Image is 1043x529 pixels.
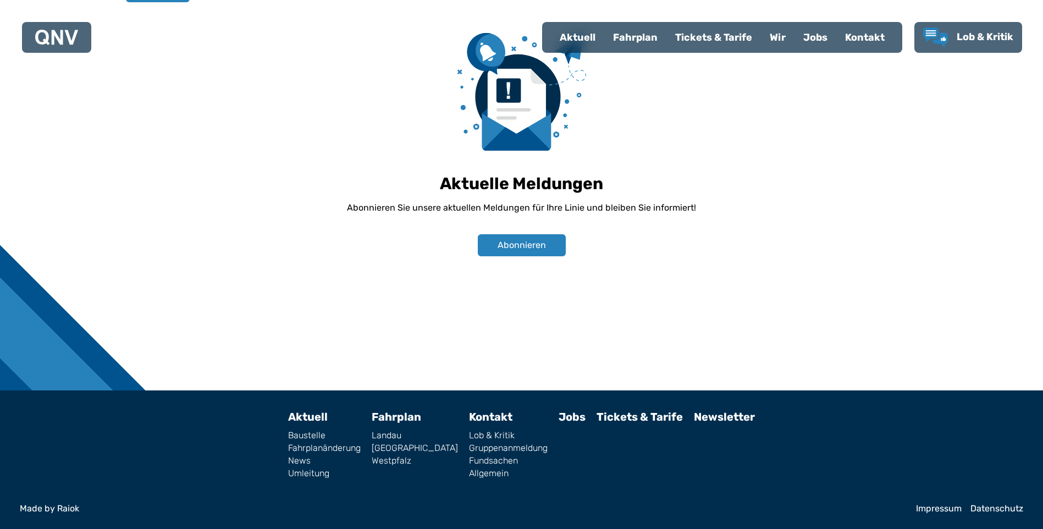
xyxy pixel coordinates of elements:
a: [GEOGRAPHIC_DATA] [372,444,458,453]
a: Datenschutz [970,504,1023,513]
a: QNV Logo [35,26,78,48]
a: Gruppenanmeldung [469,444,548,453]
a: Fahrplan [372,410,421,423]
a: Kontakt [836,23,893,52]
a: Jobs [794,23,836,52]
a: Landau [372,431,458,440]
p: Abonnieren Sie unsere aktuellen Meldungen für Ihre Linie und bleiben Sie informiert! [347,201,696,214]
a: Tickets & Tarife [597,410,683,423]
a: Aktuell [288,410,328,423]
a: Impressum [916,504,962,513]
a: Umleitung [288,469,361,478]
a: Made by Raiok [20,504,907,513]
h1: Aktuelle Meldungen [440,174,603,194]
a: Wir [761,23,794,52]
a: Lob & Kritik [469,431,548,440]
a: Fahrplan [604,23,666,52]
img: QNV Logo [35,30,78,45]
a: Fahrplanänderung [288,444,361,453]
span: Abonnieren [498,239,546,252]
span: Lob & Kritik [957,31,1013,43]
button: Abonnieren [478,234,566,256]
a: Fundsachen [469,456,548,465]
a: News [288,456,361,465]
a: Aktuell [551,23,604,52]
a: Newsletter [694,410,755,423]
a: Tickets & Tarife [666,23,761,52]
a: Kontakt [469,410,512,423]
a: Jobs [559,410,586,423]
a: Baustelle [288,431,361,440]
img: newsletter [457,33,586,151]
a: Westpfalz [372,456,458,465]
a: Allgemein [469,469,548,478]
a: Lob & Kritik [923,27,1013,47]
